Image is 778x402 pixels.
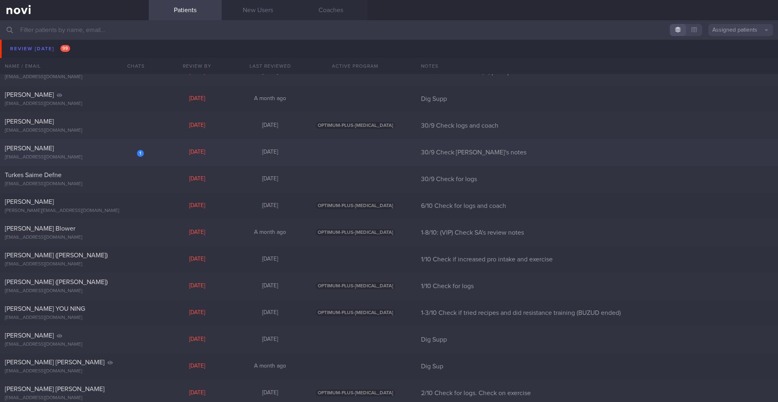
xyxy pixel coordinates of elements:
span: Turkes Saime Defne [5,172,62,178]
span: [PERSON_NAME] [5,118,54,125]
span: OPTIMUM-PLUS-[MEDICAL_DATA] [316,229,395,236]
div: [DATE] [234,282,307,290]
div: [PERSON_NAME][EMAIL_ADDRESS][DOMAIN_NAME] [5,208,144,214]
div: [EMAIL_ADDRESS][DOMAIN_NAME] [5,235,144,241]
div: [DATE] [234,149,307,156]
div: 1/10 Check if increased pro intake and exercise [416,255,778,263]
button: Assigned patients [708,24,773,36]
span: [PERSON_NAME] ([PERSON_NAME]) [5,252,108,259]
span: [PERSON_NAME] [PERSON_NAME] [5,359,105,366]
span: [PERSON_NAME] [PERSON_NAME] [5,386,105,392]
span: [PERSON_NAME] ([PERSON_NAME]) [5,279,108,285]
div: 6/10 Check for logs and coach [416,202,778,210]
div: [DATE] [161,122,234,129]
span: FU [PERSON_NAME] [5,65,64,71]
div: [EMAIL_ADDRESS][DOMAIN_NAME] [5,368,144,374]
div: 30/9 Check for logs [416,175,778,183]
div: 29-30/9 Check for logs and coach [416,41,778,49]
span: OPTIMUM-PLUS-[MEDICAL_DATA] [316,122,395,129]
div: [DATE] [161,282,234,290]
div: A month ago [234,95,307,103]
div: [DATE] [161,68,234,76]
div: [EMAIL_ADDRESS][DOMAIN_NAME] [5,47,144,53]
span: [PERSON_NAME] YOU NING [5,306,85,312]
span: [PERSON_NAME] [5,92,54,98]
div: Dig Sup [416,362,778,370]
div: [DATE] [234,175,307,183]
div: [DATE] [161,256,234,263]
div: [EMAIL_ADDRESS][DOMAIN_NAME] [5,181,144,187]
div: [EMAIL_ADDRESS][DOMAIN_NAME] [5,154,144,160]
div: [EMAIL_ADDRESS][DOMAIN_NAME] [5,128,144,134]
div: [DATE] [161,202,234,210]
span: [PERSON_NAME] D/O [PERSON_NAME] [5,38,118,45]
div: Dig Supp [416,336,778,344]
div: [DATE] [161,42,234,49]
div: [EMAIL_ADDRESS][DOMAIN_NAME] [5,261,144,267]
div: 29-30/9 Check if inc f, v, plant pro [416,68,778,76]
div: [DATE] [161,309,234,316]
div: [DATE] [161,389,234,397]
div: [DATE] [234,68,307,76]
div: [EMAIL_ADDRESS][DOMAIN_NAME] [5,101,144,107]
div: [DATE] [161,175,234,183]
div: 1/10 Check for logs [416,282,778,290]
div: [DATE] [161,229,234,236]
div: 1-8/10: (VIP) Check SA's review notes [416,229,778,237]
span: [PERSON_NAME] [5,332,54,339]
div: A month ago [234,229,307,236]
div: [EMAIL_ADDRESS][DOMAIN_NAME] [5,288,144,294]
span: [PERSON_NAME] Blower [5,225,75,232]
div: [DATE] [161,95,234,103]
div: 1 [137,150,144,157]
div: [EMAIL_ADDRESS][DOMAIN_NAME] [5,395,144,401]
div: [DATE] [234,389,307,397]
span: OPTIMUM-PLUS-[MEDICAL_DATA] [316,389,395,396]
div: [DATE] [234,202,307,210]
span: [PERSON_NAME] [5,145,54,152]
div: [DATE] [234,256,307,263]
div: [DATE] [234,336,307,343]
div: [DATE] [234,42,307,49]
div: [EMAIL_ADDRESS][DOMAIN_NAME] [5,74,144,80]
span: OPTIMUM-PLUS-[MEDICAL_DATA] [316,282,395,289]
div: Dig Supp [416,95,778,103]
div: 30/9 Check logs and coach [416,122,778,130]
span: [PERSON_NAME] [5,199,54,205]
div: [DATE] [161,149,234,156]
div: [DATE] [234,309,307,316]
span: OPTIMUM-PLUS-[MEDICAL_DATA] [316,202,395,209]
div: 30/9 Check [PERSON_NAME]'s notes [416,148,778,156]
span: OPTIMUM-PLUS-[MEDICAL_DATA] [316,309,395,316]
div: [DATE] [161,336,234,343]
div: [DATE] [161,363,234,370]
div: 1-3/10 Check if tried recipes and did resistance training (BUZUD ended) [416,309,778,317]
div: [EMAIL_ADDRESS][DOMAIN_NAME] [5,342,144,348]
div: 2/10 Check for logs. Check on exercise [416,389,778,397]
div: A month ago [234,363,307,370]
div: [EMAIL_ADDRESS][DOMAIN_NAME] [5,315,144,321]
div: [DATE] [234,122,307,129]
